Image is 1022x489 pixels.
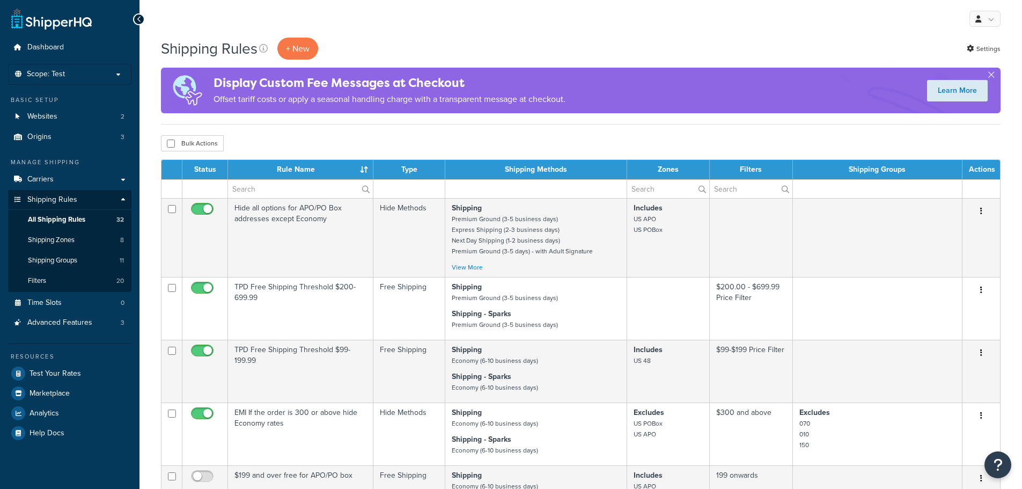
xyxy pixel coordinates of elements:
[634,407,664,418] strong: Excludes
[627,180,709,198] input: Search
[452,356,538,366] small: Economy (6-10 business days)
[30,429,64,438] span: Help Docs
[27,112,57,121] span: Websites
[8,293,131,313] a: Time Slots 0
[8,271,131,291] li: Filters
[634,470,663,481] strong: Includes
[27,195,77,205] span: Shipping Rules
[452,214,593,256] small: Premium Ground (3-5 business days) Express Shipping (2-3 business days) Next Day Shipping (1-2 bu...
[28,256,77,265] span: Shipping Groups
[452,320,558,330] small: Premium Ground (3-5 business days)
[228,277,373,340] td: TPD Free Shipping Threshold $200-699.99
[710,277,793,340] td: $200.00 - $699.99 Price Filter
[30,409,59,418] span: Analytics
[634,356,651,366] small: US 48
[634,419,663,439] small: US POBox US APO
[8,230,131,250] a: Shipping Zones 8
[8,364,131,383] a: Test Your Rates
[8,384,131,403] a: Marketplace
[116,215,124,224] span: 32
[121,133,124,142] span: 3
[8,251,131,271] li: Shipping Groups
[161,135,224,151] button: Bulk Actions
[8,313,131,333] li: Advanced Features
[452,281,482,293] strong: Shipping
[228,340,373,403] td: TPD Free Shipping Threshold $99-199.99
[793,160,962,179] th: Shipping Groups
[452,344,482,355] strong: Shipping
[445,160,627,179] th: Shipping Methods
[710,180,792,198] input: Search
[452,308,511,319] strong: Shipping - Sparks
[30,389,70,398] span: Marketplace
[962,160,1000,179] th: Actions
[452,202,482,214] strong: Shipping
[8,230,131,250] li: Shipping Zones
[8,404,131,423] a: Analytics
[710,403,793,465] td: $300 and above
[710,340,793,403] td: $99-$199 Price Filter
[452,371,511,382] strong: Shipping - Sparks
[8,170,131,189] a: Carriers
[27,175,54,184] span: Carriers
[182,160,228,179] th: Status
[373,340,445,403] td: Free Shipping
[214,92,565,107] p: Offset tariff costs or apply a seasonal handling charge with a transparent message at checkout.
[161,68,214,113] img: duties-banner-06bc72dcb5fe05cb3f9472aba00be2ae8eb53ab6f0d8bb03d382ba314ac3c341.png
[452,383,538,392] small: Economy (6-10 business days)
[634,344,663,355] strong: Includes
[373,277,445,340] td: Free Shipping
[28,276,46,286] span: Filters
[121,298,124,308] span: 0
[8,210,131,230] a: All Shipping Rules 32
[8,313,131,333] a: Advanced Features 3
[120,236,124,245] span: 8
[8,158,131,167] div: Manage Shipping
[710,160,793,179] th: Filters
[30,369,81,378] span: Test Your Rates
[28,215,85,224] span: All Shipping Rules
[228,160,373,179] th: Rule Name : activate to sort column ascending
[373,403,445,465] td: Hide Methods
[27,43,64,52] span: Dashboard
[634,202,663,214] strong: Includes
[452,262,483,272] a: View More
[8,127,131,147] a: Origins 3
[8,38,131,57] a: Dashboard
[8,107,131,127] li: Websites
[452,434,511,445] strong: Shipping - Sparks
[8,210,131,230] li: All Shipping Rules
[8,190,131,210] a: Shipping Rules
[373,160,445,179] th: Type
[452,470,482,481] strong: Shipping
[927,80,988,101] a: Learn More
[27,70,65,79] span: Scope: Test
[8,293,131,313] li: Time Slots
[8,352,131,361] div: Resources
[277,38,318,60] p: + New
[116,276,124,286] span: 20
[121,112,124,121] span: 2
[161,38,258,59] h1: Shipping Rules
[967,41,1001,56] a: Settings
[11,8,92,30] a: ShipperHQ Home
[228,180,373,198] input: Search
[120,256,124,265] span: 11
[373,198,445,277] td: Hide Methods
[627,160,710,179] th: Zones
[8,271,131,291] a: Filters 20
[228,198,373,277] td: Hide all options for APO/PO Box addresses except Economy
[121,318,124,327] span: 3
[8,190,131,292] li: Shipping Rules
[452,419,538,428] small: Economy (6-10 business days)
[452,293,558,303] small: Premium Ground (3-5 business days)
[27,298,62,308] span: Time Slots
[8,424,131,443] a: Help Docs
[452,446,538,455] small: Economy (6-10 business days)
[8,96,131,105] div: Basic Setup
